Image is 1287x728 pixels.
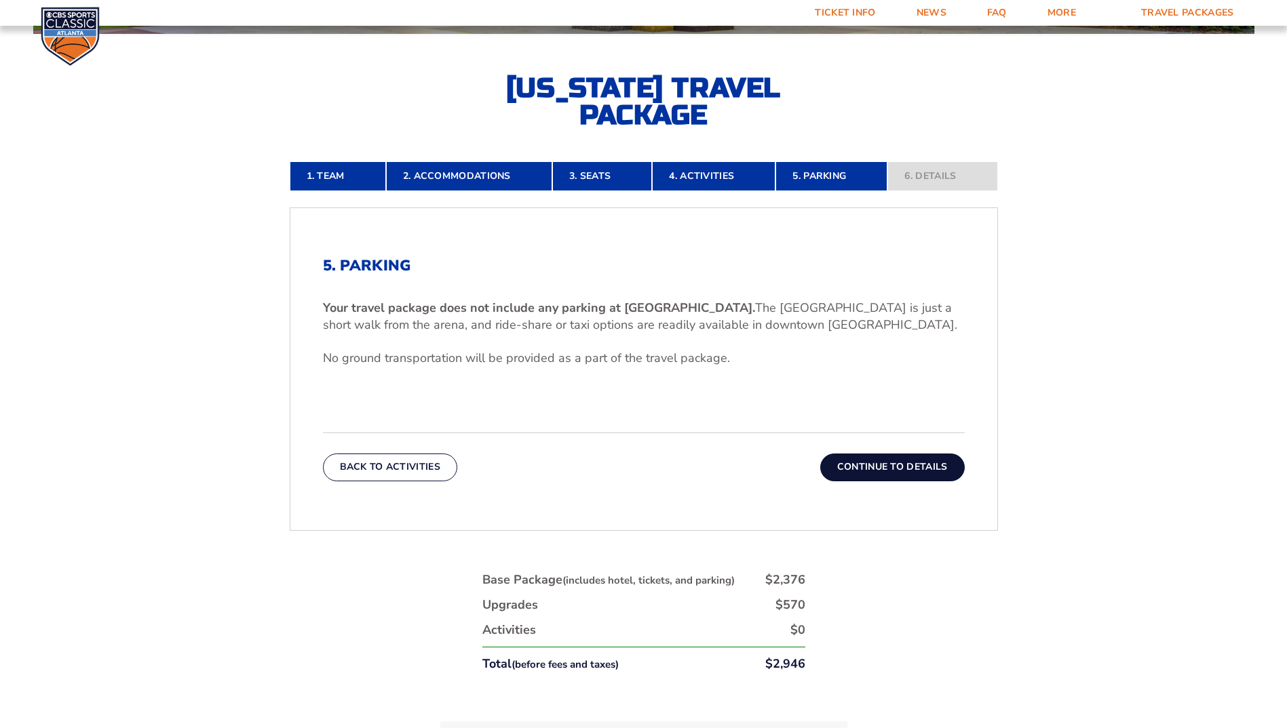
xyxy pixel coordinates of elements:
[790,622,805,639] div: $0
[482,655,619,672] div: Total
[323,257,965,275] h2: 5. Parking
[562,573,735,587] small: (includes hotel, tickets, and parking)
[652,161,775,191] a: 4. Activities
[512,658,619,671] small: (before fees and taxes)
[290,161,386,191] a: 1. Team
[552,161,652,191] a: 3. Seats
[386,161,552,191] a: 2. Accommodations
[765,571,805,588] div: $2,376
[323,300,755,316] b: Your travel package does not include any parking at [GEOGRAPHIC_DATA].
[482,622,536,639] div: Activities
[775,596,805,613] div: $570
[495,75,793,129] h2: [US_STATE] Travel Package
[41,7,100,66] img: CBS Sports Classic
[482,571,735,588] div: Base Package
[323,453,457,481] button: Back To Activities
[323,300,965,333] p: The [GEOGRAPHIC_DATA] is just a short walk from the arena, and ride-share or taxi options are rea...
[820,453,965,481] button: Continue To Details
[482,596,538,613] div: Upgrades
[765,655,805,672] div: $2,946
[323,350,965,367] p: No ground transportation will be provided as a part of the travel package.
